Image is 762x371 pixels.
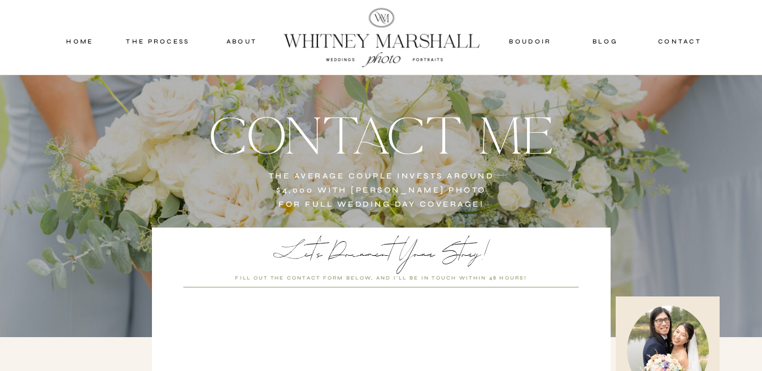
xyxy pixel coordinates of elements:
[213,273,550,283] h3: fill out the contact form below, and i'll be in touch within 48 hours!
[124,36,192,46] a: THE PROCESS
[214,36,270,46] a: about
[581,36,630,46] a: blog
[185,233,577,264] p: Let’s document your Story!
[145,108,618,160] div: contact me
[654,36,707,46] a: contact
[508,36,554,46] a: boudoir
[265,169,498,213] h3: the average couple invests around $4,000 with [PERSON_NAME] photo for full wedding day coverage!
[56,36,104,46] a: home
